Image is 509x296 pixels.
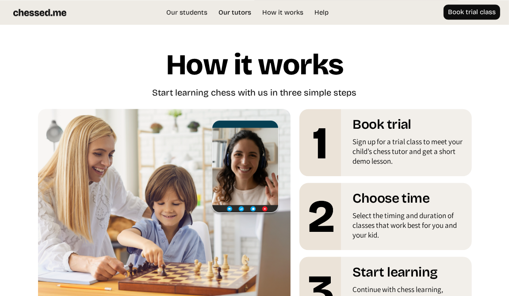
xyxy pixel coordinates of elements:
a: Our tutors [214,8,256,17]
a: Help [310,8,333,17]
a: Book trial class [444,4,500,19]
a: How it works [258,8,308,17]
h1: How it works [165,50,344,87]
h1: Book trial [352,116,465,137]
div: Sign up for a trial class to meet your child’s chess tutor and get a short demo lesson. [352,137,465,170]
div: Select the timing and duration of classes that work best for you and your kid. [352,211,465,244]
h1: Start learning [352,264,465,284]
div: Start learning chess with us in three simple steps [153,87,357,100]
h1: Choose time [352,190,465,211]
a: Our students [162,8,212,17]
